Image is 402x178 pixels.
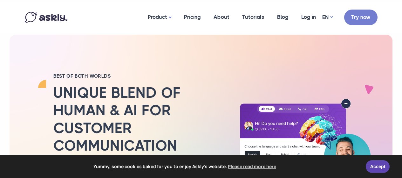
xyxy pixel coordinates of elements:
a: Tutorials [236,2,271,32]
a: Product [141,2,178,33]
h2: BEST OF BOTH WORLDS [53,73,225,79]
h2: Unique blend of human & AI for customer communication [53,84,225,154]
a: About [207,2,236,32]
a: Try now [344,10,378,25]
a: Blog [271,2,295,32]
a: learn more about cookies [227,162,277,171]
a: EN [322,13,333,22]
img: Askly [25,12,67,23]
a: Pricing [178,2,207,32]
a: Accept [366,160,390,173]
span: Yummy, some cookies baked for you to enjoy Askly's website. [9,162,361,171]
a: Log in [295,2,322,32]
